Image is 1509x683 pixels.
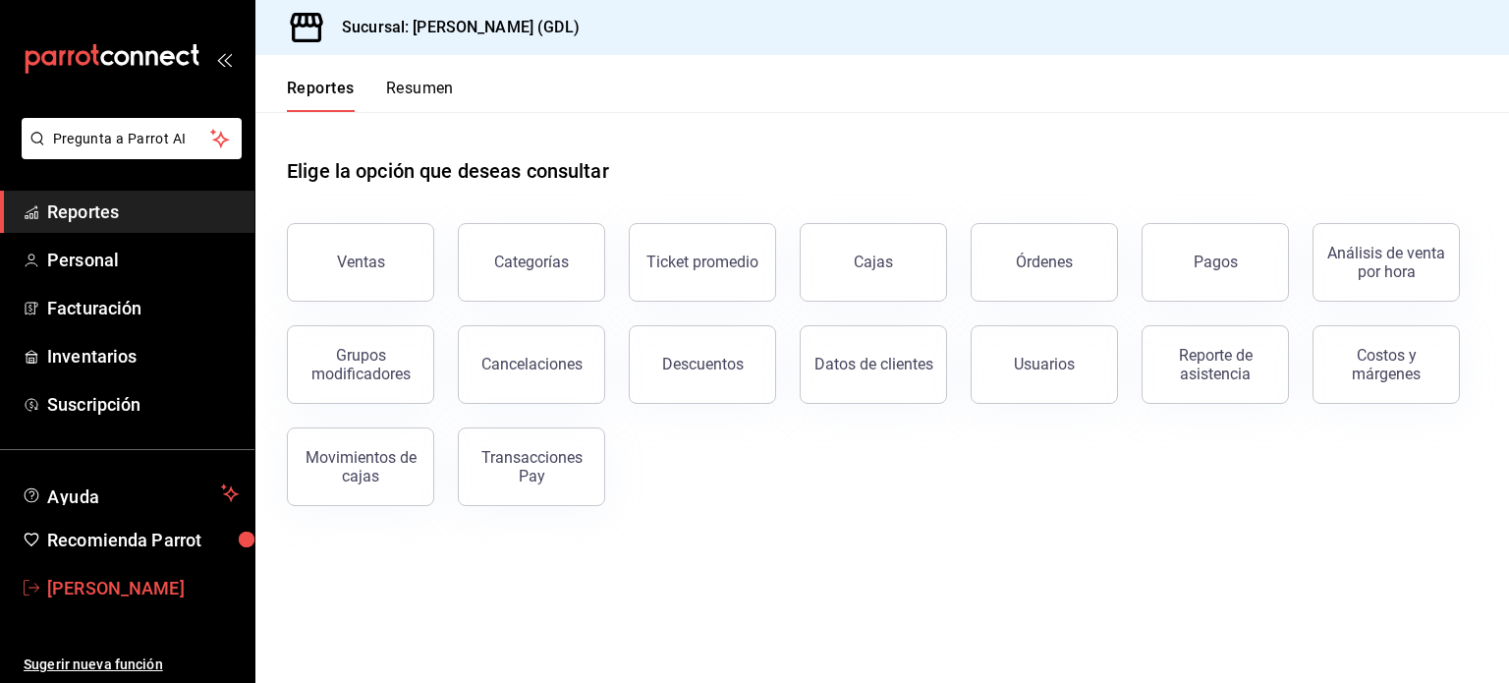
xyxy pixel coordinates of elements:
[47,391,239,418] span: Suscripción
[471,448,592,485] div: Transacciones Pay
[1016,253,1073,271] div: Órdenes
[287,427,434,506] button: Movimientos de cajas
[287,223,434,302] button: Ventas
[47,575,239,601] span: [PERSON_NAME]
[216,51,232,67] button: open_drawer_menu
[1014,355,1075,373] div: Usuarios
[1154,346,1276,383] div: Reporte de asistencia
[22,118,242,159] button: Pregunta a Parrot AI
[458,223,605,302] button: Categorías
[47,482,213,505] span: Ayuda
[287,79,454,112] div: navigation tabs
[326,16,580,39] h3: Sucursal: [PERSON_NAME] (GDL)
[14,142,242,163] a: Pregunta a Parrot AI
[24,655,239,675] span: Sugerir nueva función
[1194,253,1238,271] div: Pagos
[646,253,758,271] div: Ticket promedio
[1325,244,1447,281] div: Análisis de venta por hora
[854,251,894,274] div: Cajas
[1313,325,1460,404] button: Costos y márgenes
[1142,223,1289,302] button: Pagos
[386,79,454,112] button: Resumen
[300,346,421,383] div: Grupos modificadores
[300,448,421,485] div: Movimientos de cajas
[800,325,947,404] button: Datos de clientes
[800,223,947,302] a: Cajas
[47,295,239,321] span: Facturación
[1313,223,1460,302] button: Análisis de venta por hora
[287,156,609,186] h1: Elige la opción que deseas consultar
[662,355,744,373] div: Descuentos
[47,527,239,553] span: Recomienda Parrot
[481,355,583,373] div: Cancelaciones
[47,247,239,273] span: Personal
[47,343,239,370] span: Inventarios
[814,355,933,373] div: Datos de clientes
[337,253,385,271] div: Ventas
[47,199,239,225] span: Reportes
[629,325,776,404] button: Descuentos
[1325,346,1447,383] div: Costos y márgenes
[458,427,605,506] button: Transacciones Pay
[629,223,776,302] button: Ticket promedio
[971,223,1118,302] button: Órdenes
[287,79,355,112] button: Reportes
[53,129,211,149] span: Pregunta a Parrot AI
[971,325,1118,404] button: Usuarios
[494,253,569,271] div: Categorías
[458,325,605,404] button: Cancelaciones
[1142,325,1289,404] button: Reporte de asistencia
[287,325,434,404] button: Grupos modificadores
